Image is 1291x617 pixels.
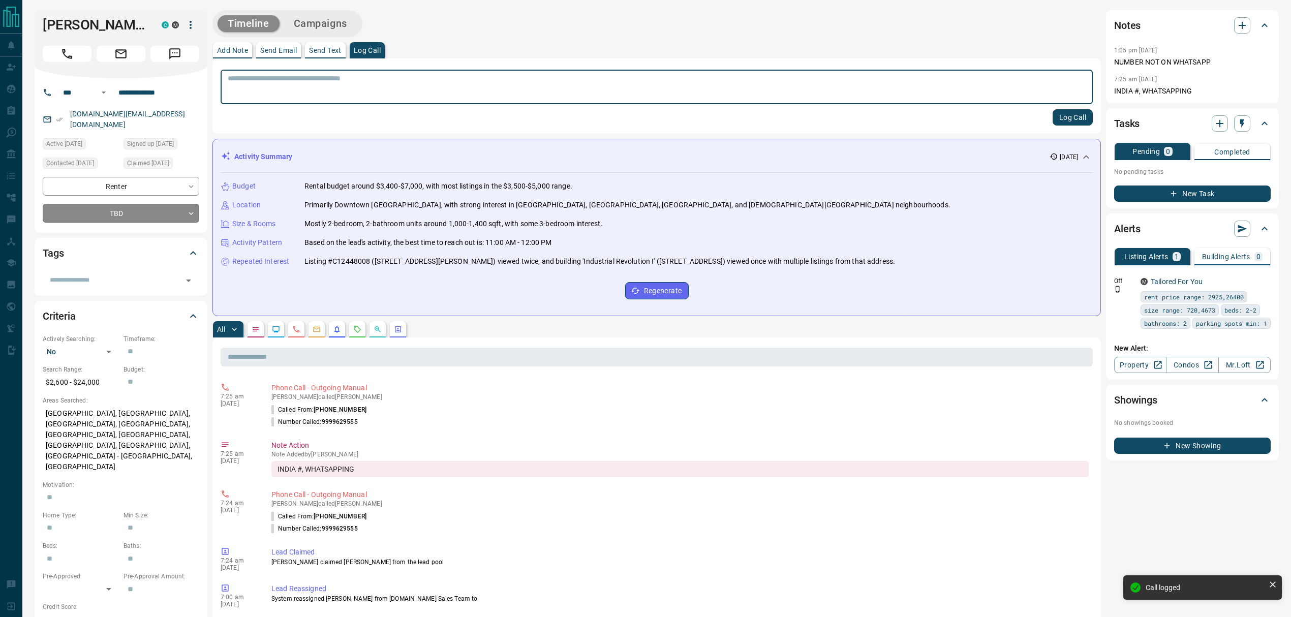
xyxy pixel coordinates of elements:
p: Lead Reassigned [271,583,1089,594]
p: NUMBER NOT ON WHATSAPP [1114,57,1271,68]
p: Note Action [271,440,1089,451]
svg: Listing Alerts [333,325,341,333]
div: Sat Oct 11 2025 [43,158,118,172]
p: Search Range: [43,365,118,374]
button: New Showing [1114,438,1271,454]
p: Pre-Approved: [43,572,118,581]
span: Message [150,46,199,62]
p: 7:24 am [221,557,256,564]
p: Phone Call - Outgoing Manual [271,383,1089,393]
p: [PERSON_NAME] called [PERSON_NAME] [271,500,1089,507]
p: [PERSON_NAME] called [PERSON_NAME] [271,393,1089,400]
svg: Push Notification Only [1114,286,1121,293]
span: Active [DATE] [46,139,82,149]
p: Baths: [124,541,199,550]
p: Primarily Downtown [GEOGRAPHIC_DATA], with strong interest in [GEOGRAPHIC_DATA], [GEOGRAPHIC_DATA... [304,200,950,210]
a: Tailored For You [1151,277,1203,286]
button: Open [98,86,110,99]
a: Mr.Loft [1218,357,1271,373]
p: Min Size: [124,511,199,520]
a: [DOMAIN_NAME][EMAIL_ADDRESS][DOMAIN_NAME] [70,110,185,129]
p: [DATE] [1060,152,1078,162]
span: rent price range: 2925,26400 [1144,292,1244,302]
p: [DATE] [221,457,256,465]
p: Activity Summary [234,151,292,162]
div: condos.ca [162,21,169,28]
span: 9999629555 [322,525,358,532]
p: Number Called: [271,417,358,426]
span: parking spots min: 1 [1196,318,1267,328]
p: Lead Claimed [271,547,1089,558]
p: 7:25 am [DATE] [1114,76,1157,83]
span: Call [43,46,91,62]
p: 0 [1166,148,1170,155]
div: Tags [43,241,199,265]
span: beds: 2-2 [1224,305,1256,315]
span: [PHONE_NUMBER] [314,406,366,413]
p: 7:00 am [221,594,256,601]
div: Sat Oct 11 2025 [124,158,199,172]
p: 1 [1175,253,1179,260]
p: Phone Call - Outgoing Manual [271,489,1089,500]
div: Alerts [1114,217,1271,241]
p: Activity Pattern [232,237,282,248]
p: [PERSON_NAME] claimed [PERSON_NAME] from the lead pool [271,558,1089,567]
h2: Showings [1114,392,1157,408]
span: size range: 720,4673 [1144,305,1215,315]
p: Budget: [124,365,199,374]
p: Home Type: [43,511,118,520]
p: Number Called: [271,524,358,533]
p: Off [1114,276,1134,286]
svg: Notes [252,325,260,333]
p: Beds: [43,541,118,550]
p: Mostly 2-bedroom, 2-bathroom units around 1,000-1,400 sqft, with some 3-bedroom interest. [304,219,603,229]
a: Condos [1166,357,1218,373]
div: Activity Summary[DATE] [221,147,1092,166]
p: Areas Searched: [43,396,199,405]
p: [GEOGRAPHIC_DATA], [GEOGRAPHIC_DATA], [GEOGRAPHIC_DATA], [GEOGRAPHIC_DATA], [GEOGRAPHIC_DATA], [G... [43,405,199,475]
p: 0 [1256,253,1261,260]
div: Notes [1114,13,1271,38]
div: mrloft.ca [172,21,179,28]
p: Listing Alerts [1124,253,1169,260]
span: 9999629555 [322,418,358,425]
span: [PHONE_NUMBER] [314,513,366,520]
p: No pending tasks [1114,164,1271,179]
svg: Calls [292,325,300,333]
p: All [217,326,225,333]
svg: Lead Browsing Activity [272,325,280,333]
p: Actively Searching: [43,334,118,344]
p: Timeframe: [124,334,199,344]
p: Pre-Approval Amount: [124,572,199,581]
a: Property [1114,357,1166,373]
p: Called From: [271,405,366,414]
div: Call logged [1146,583,1265,592]
svg: Email Verified [56,116,63,123]
span: Contacted [DATE] [46,158,94,168]
div: Fri Oct 10 2025 [43,138,118,152]
button: Log Call [1053,109,1093,126]
p: Add Note [217,47,248,54]
p: Based on the lead's activity, the best time to reach out is: 11:00 AM - 12:00 PM [304,237,552,248]
span: bathrooms: 2 [1144,318,1187,328]
span: Signed up [DATE] [127,139,174,149]
p: $2,600 - $24,000 [43,374,118,391]
p: Repeated Interest [232,256,289,267]
p: Pending [1132,148,1160,155]
div: INDIA #, WHATSAPPING [271,461,1089,477]
p: 1:05 pm [DATE] [1114,47,1157,54]
p: Send Text [309,47,342,54]
p: Budget [232,181,256,192]
p: Log Call [354,47,381,54]
h2: Criteria [43,308,76,324]
p: Rental budget around $3,400-$7,000, with most listings in the $3,500-$5,000 range. [304,181,572,192]
p: Completed [1214,148,1250,156]
p: [DATE] [221,564,256,571]
span: Email [97,46,145,62]
div: Renter [43,177,199,196]
div: Showings [1114,388,1271,412]
p: Send Email [260,47,297,54]
button: New Task [1114,186,1271,202]
div: Fri Jul 18 2025 [124,138,199,152]
div: Criteria [43,304,199,328]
